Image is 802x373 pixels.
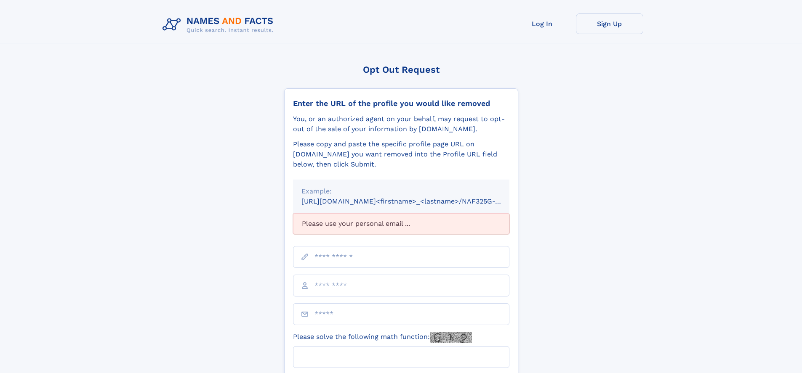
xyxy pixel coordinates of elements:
div: Enter the URL of the profile you would like removed [293,99,509,108]
div: Example: [301,186,501,196]
div: Please copy and paste the specific profile page URL on [DOMAIN_NAME] you want removed into the Pr... [293,139,509,169]
div: You, or an authorized agent on your behalf, may request to opt-out of the sale of your informatio... [293,114,509,134]
a: Log In [509,13,576,34]
div: Opt Out Request [284,64,518,75]
small: [URL][DOMAIN_NAME]<firstname>_<lastname>/NAF325G-xxxxxxxx [301,197,525,205]
a: Sign Up [576,13,643,34]
label: Please solve the following math function: [293,332,472,343]
div: Please use your personal email ... [293,213,509,234]
img: Logo Names and Facts [159,13,280,36]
